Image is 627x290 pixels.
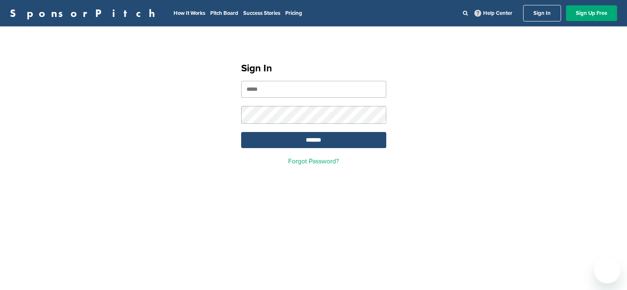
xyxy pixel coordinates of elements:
[566,5,617,21] a: Sign Up Free
[241,61,386,76] h1: Sign In
[285,10,302,17] a: Pricing
[243,10,280,17] a: Success Stories
[174,10,205,17] a: How It Works
[288,157,339,165] a: Forgot Password?
[473,8,514,18] a: Help Center
[594,257,620,283] iframe: Button to launch messaging window
[523,5,561,21] a: Sign In
[210,10,238,17] a: Pitch Board
[10,8,160,19] a: SponsorPitch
